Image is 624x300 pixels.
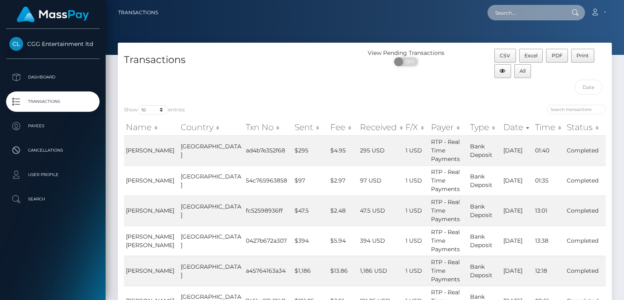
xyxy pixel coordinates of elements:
span: RTP - Real Time Payments [431,198,460,223]
span: RTP - Real Time Payments [431,138,460,163]
td: Bank Deposit [468,196,501,226]
span: [PERSON_NAME] [126,267,174,274]
a: Dashboard [6,67,100,87]
select: Showentries [138,105,168,115]
td: $394 [292,226,328,256]
td: 1 USD [403,256,429,286]
button: Excel [519,49,543,63]
h4: Transactions [124,53,359,67]
a: Transactions [6,91,100,112]
th: Txn No: activate to sort column ascending [244,119,293,135]
div: View Pending Transactions [365,49,447,57]
label: Show entries [124,105,185,115]
td: [DATE] [501,196,533,226]
a: Search [6,189,100,209]
td: Bank Deposit [468,226,501,256]
td: 13:01 [533,196,565,226]
th: Status: activate to sort column ascending [565,119,606,135]
a: Payees [6,116,100,136]
td: 13:38 [533,226,565,256]
th: Name: activate to sort column ascending [124,119,179,135]
input: Date filter [575,80,603,95]
span: [PERSON_NAME] [126,207,174,214]
span: [PERSON_NAME] [126,177,174,184]
td: 1 USD [403,196,429,226]
td: 01:40 [533,135,565,165]
span: CSV [500,52,510,59]
input: Search transactions [547,105,606,114]
td: Bank Deposit [468,135,501,165]
td: $47.5 [292,196,328,226]
span: CGG Entertainment ltd [6,40,100,48]
td: 1,186 USD [358,256,403,286]
td: 1 USD [403,165,429,196]
button: All [514,64,531,78]
td: 01:35 [533,165,565,196]
button: PDF [546,49,568,63]
td: Completed [565,135,606,165]
td: ad4b7e352f68 [244,135,293,165]
td: $4.95 [328,135,358,165]
span: All [520,68,526,74]
span: RTP - Real Time Payments [431,259,460,283]
td: [DATE] [501,135,533,165]
button: Column visibility [494,64,511,78]
td: [GEOGRAPHIC_DATA] [179,196,244,226]
th: Fee: activate to sort column ascending [328,119,358,135]
img: CGG Entertainment ltd [9,37,23,51]
th: Country: activate to sort column ascending [179,119,244,135]
td: 1 USD [403,135,429,165]
td: $97 [292,165,328,196]
input: Search... [487,5,564,20]
td: $5.94 [328,226,358,256]
span: OFF [399,57,419,66]
span: RTP - Real Time Payments [431,228,460,253]
td: Completed [565,256,606,286]
td: [GEOGRAPHIC_DATA] [179,226,244,256]
span: RTP - Real Time Payments [431,168,460,193]
th: F/X: activate to sort column ascending [403,119,429,135]
td: 12:18 [533,256,565,286]
th: Time: activate to sort column ascending [533,119,565,135]
td: Bank Deposit [468,165,501,196]
td: Completed [565,165,606,196]
td: 394 USD [358,226,403,256]
button: CSV [494,49,516,63]
p: Cancellations [9,144,96,157]
img: MassPay Logo [17,7,89,22]
td: 97 USD [358,165,403,196]
td: 0427b672a307 [244,226,293,256]
span: Excel [524,52,537,59]
span: Print [576,52,589,59]
p: User Profile [9,169,96,181]
td: Bank Deposit [468,256,501,286]
td: [GEOGRAPHIC_DATA] [179,135,244,165]
p: Search [9,193,96,205]
td: fc52598936ff [244,196,293,226]
td: $2.48 [328,196,358,226]
span: [PERSON_NAME] [126,147,174,154]
td: 1 USD [403,226,429,256]
p: Transactions [9,96,96,108]
a: User Profile [6,165,100,185]
td: [DATE] [501,256,533,286]
td: [GEOGRAPHIC_DATA] [179,165,244,196]
td: $13.86 [328,256,358,286]
td: 295 USD [358,135,403,165]
th: Payer: activate to sort column ascending [429,119,468,135]
td: 47.5 USD [358,196,403,226]
td: Completed [565,226,606,256]
span: [PERSON_NAME] [PERSON_NAME] [126,233,174,249]
a: Transactions [118,4,158,21]
td: 54c765963858 [244,165,293,196]
button: Print [571,49,594,63]
td: $295 [292,135,328,165]
td: a45764163a34 [244,256,293,286]
p: Dashboard [9,71,96,83]
td: [DATE] [501,165,533,196]
td: [GEOGRAPHIC_DATA] [179,256,244,286]
td: Completed [565,196,606,226]
a: Cancellations [6,140,100,161]
p: Payees [9,120,96,132]
th: Date: activate to sort column ascending [501,119,533,135]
